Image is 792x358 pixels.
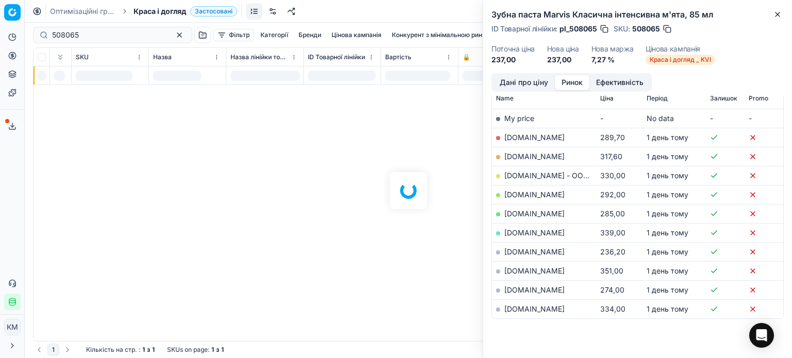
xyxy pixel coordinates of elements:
dd: 237,00 [491,55,535,65]
span: 508065 [632,24,660,34]
button: Ефективність [589,75,650,90]
span: 1 день тому [647,228,688,237]
td: - [596,109,642,128]
td: - [706,109,745,128]
button: Дані про ціну [493,75,555,90]
dt: Поточна ціна [491,45,535,53]
span: 339,00 [600,228,625,237]
dt: Нова ціна [547,45,579,53]
td: - [745,109,783,128]
button: Ринок [555,75,589,90]
span: My price [504,114,534,123]
span: pl_508065 [559,24,597,34]
span: Краса і догляд _ KVI [646,55,715,65]
span: Краса і доглядЗастосовані [134,6,237,16]
span: 1 день тому [647,190,688,199]
a: [DOMAIN_NAME] [504,209,565,218]
span: 1 день тому [647,209,688,218]
dt: Нова маржа [591,45,634,53]
span: Name [496,94,514,103]
span: Період [647,94,668,103]
span: 1 день тому [647,285,688,294]
span: 334,00 [600,304,625,313]
a: [DOMAIN_NAME] [504,247,565,256]
a: [DOMAIN_NAME] [504,228,565,237]
span: 1 день тому [647,266,688,275]
a: [DOMAIN_NAME] [504,133,565,142]
span: 289,70 [600,133,625,142]
h2: Зубна паста Marvis Класична інтенсивна м'ята, 85 мл [491,8,784,21]
span: 292,00 [600,190,625,199]
span: 1 день тому [647,152,688,161]
dt: Цінова кампанія [646,45,715,53]
span: Застосовані [190,6,237,16]
span: 285,00 [600,209,625,218]
span: 274,00 [600,285,624,294]
span: 1 день тому [647,304,688,313]
td: No data [642,109,706,128]
a: [DOMAIN_NAME] - ООО «Эпицентр К» [504,171,640,180]
span: Promo [749,94,768,103]
span: Ціна [600,94,614,103]
div: Open Intercom Messenger [749,323,774,348]
span: 1 день тому [647,171,688,180]
a: [DOMAIN_NAME] [504,266,565,275]
a: [DOMAIN_NAME] [504,285,565,294]
dd: 7,27 % [591,55,634,65]
span: 236,20 [600,247,625,256]
a: [DOMAIN_NAME] [504,304,565,313]
a: [DOMAIN_NAME] [504,152,565,161]
span: 1 день тому [647,247,688,256]
a: Оптимізаційні групи [50,6,116,16]
span: 351,00 [600,266,623,275]
nav: breadcrumb [50,6,237,16]
span: 330,00 [600,171,625,180]
a: [DOMAIN_NAME] [504,190,565,199]
span: SKU : [614,25,630,32]
span: КM [5,319,20,335]
span: Залишок [710,94,737,103]
span: 317,60 [600,152,622,161]
dd: 237,00 [547,55,579,65]
button: КM [4,319,21,335]
span: Краса і догляд [134,6,186,16]
span: ID Товарної лінійки : [491,25,557,32]
span: 1 день тому [647,133,688,142]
